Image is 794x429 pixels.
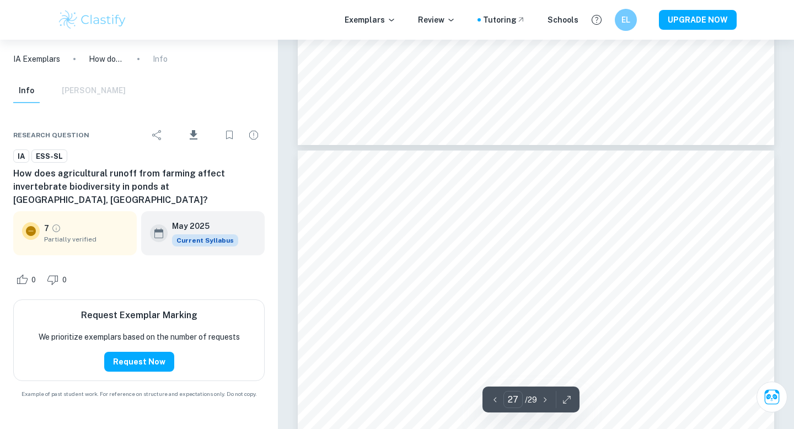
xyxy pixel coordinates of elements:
p: / 29 [525,394,537,406]
span: Research question [13,130,89,140]
h6: Request Exemplar Marking [81,309,197,322]
div: Share [146,124,168,146]
div: Dislike [44,271,73,288]
button: Info [13,79,40,103]
a: IA [13,149,29,163]
span: Example of past student work. For reference on structure and expectations only. Do not copy. [13,390,265,398]
div: Bookmark [218,124,240,146]
p: How does agricultural runoff from farming affect invertebrate biodiversity in ponds at [GEOGRAPHI... [89,53,124,65]
h6: EL [620,14,632,26]
button: Help and Feedback [587,10,606,29]
p: Review [418,14,455,26]
button: Request Now [104,352,174,372]
a: Grade partially verified [51,223,61,233]
h6: May 2025 [172,220,229,232]
div: This exemplar is based on the current syllabus. Feel free to refer to it for inspiration/ideas wh... [172,234,238,246]
p: Info [153,53,168,65]
h6: How does agricultural runoff from farming affect invertebrate biodiversity in ponds at [GEOGRAPHI... [13,167,265,207]
a: IA Exemplars [13,53,60,65]
a: Schools [548,14,578,26]
span: IA [14,151,29,162]
div: Like [13,271,42,288]
span: Partially verified [44,234,128,244]
button: Ask Clai [757,382,787,412]
a: ESS-SL [31,149,67,163]
img: Clastify logo [57,9,127,31]
p: We prioritize exemplars based on the number of requests [39,331,240,343]
a: Tutoring [483,14,525,26]
div: Report issue [243,124,265,146]
p: 7 [44,222,49,234]
span: 0 [56,275,73,286]
span: Current Syllabus [172,234,238,246]
span: 0 [25,275,42,286]
button: UPGRADE NOW [659,10,737,30]
div: Download [170,121,216,149]
button: EL [615,9,637,31]
p: Exemplars [345,14,396,26]
span: ESS-SL [32,151,67,162]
